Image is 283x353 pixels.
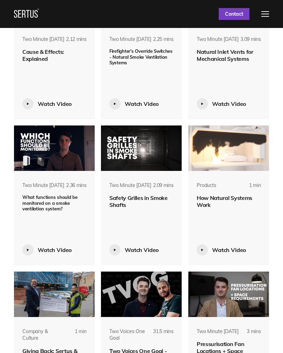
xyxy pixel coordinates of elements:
[109,48,173,65] span: Firefighter's Override Switches - Natural Smoke Ventilation Systems
[197,328,239,335] div: Two Minute [DATE]
[109,194,168,208] span: Safety Grilles in Smoke Shafts
[125,100,159,107] div: Watch Video
[22,36,64,43] div: Two Minute [DATE]
[109,36,151,43] div: Two Minute [DATE]
[22,328,65,342] div: Company & Culture
[197,48,253,62] span: Natural Inlet Vents for Mechanical Systems
[65,182,86,195] div: 2.36 mins
[239,182,261,195] div: 1 min
[152,328,173,347] div: 31.5 mins
[109,182,151,189] div: Two Minute [DATE]
[239,36,261,49] div: 3.09 mins
[197,194,252,208] span: How Natural Systems Work
[38,246,72,253] div: Watch Video
[197,182,216,189] div: Products
[65,36,86,49] div: 2.12 mins
[22,194,78,211] span: What functions should be monitored on a smoke ventilation system?
[197,36,239,43] div: Two Minute [DATE]
[38,100,72,107] div: Watch Video
[152,182,173,195] div: 2.09 mins
[152,36,173,49] div: 2.25 mins
[109,328,152,342] div: Two Voices One Goal
[239,328,261,341] div: 3 mins
[212,100,246,107] div: Watch Video
[22,182,64,189] div: Two Minute [DATE]
[212,246,246,253] div: Watch Video
[65,328,86,347] div: 1 min
[125,246,159,253] div: Watch Video
[22,48,64,62] span: Cause & Effects: Explained
[219,8,249,20] a: Contact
